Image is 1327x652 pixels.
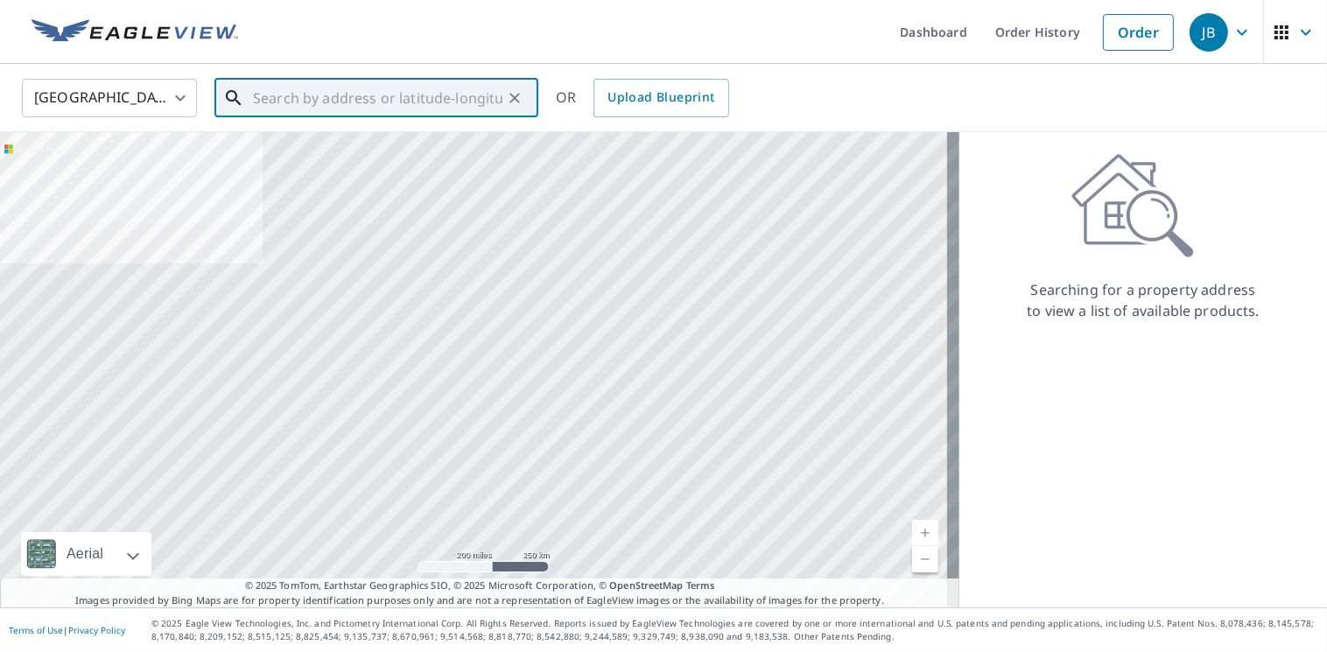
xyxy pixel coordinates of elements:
[9,624,63,636] a: Terms of Use
[593,79,728,117] a: Upload Blueprint
[32,19,238,46] img: EV Logo
[912,520,938,546] a: Current Level 5, Zoom In
[912,546,938,572] a: Current Level 5, Zoom Out
[686,578,715,592] a: Terms
[9,625,125,635] p: |
[607,87,714,109] span: Upload Blueprint
[1026,279,1260,321] p: Searching for a property address to view a list of available products.
[68,624,125,636] a: Privacy Policy
[1190,13,1228,52] div: JB
[245,578,715,593] span: © 2025 TomTom, Earthstar Geographics SIO, © 2025 Microsoft Corporation, ©
[61,532,109,576] div: Aerial
[21,532,151,576] div: Aerial
[22,74,197,123] div: [GEOGRAPHIC_DATA]
[1103,14,1174,51] a: Order
[151,617,1318,643] p: © 2025 Eagle View Technologies, Inc. and Pictometry International Corp. All Rights Reserved. Repo...
[253,74,502,123] input: Search by address or latitude-longitude
[556,79,729,117] div: OR
[502,86,527,110] button: Clear
[609,578,683,592] a: OpenStreetMap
